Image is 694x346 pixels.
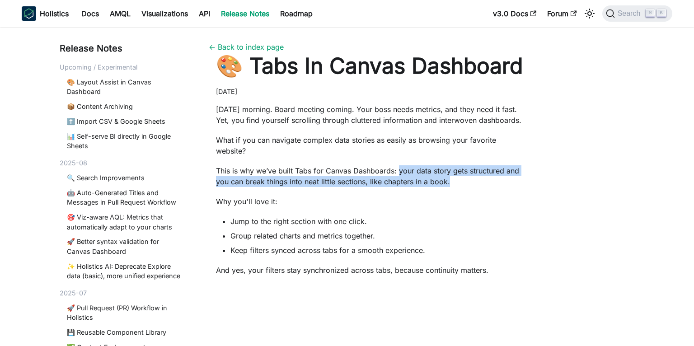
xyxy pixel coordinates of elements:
[615,9,646,18] span: Search
[216,88,237,95] time: [DATE]
[230,216,528,227] li: Jump to the right section with one click.
[216,196,528,207] p: Why you'll love it:
[76,6,104,21] a: Docs
[67,188,183,207] a: 🤖 Auto-Generated Titles and Messages in Pull Request Workflow
[104,6,136,21] a: AMQL
[216,6,275,21] a: Release Notes
[216,52,528,79] h1: 🎨 Tabs In Canvas Dashboard
[67,131,183,151] a: 📊 Self-serve BI directly in Google Sheets
[67,262,183,281] a: ✨ Holistics AI: Deprecate Explore data (basic), more unified experience
[216,104,528,126] p: [DATE] morning. Board meeting coming. Your boss needs metrics, and they need it fast. Yet, you fi...
[67,212,183,232] a: 🎯 Viz-aware AQL: Metrics that automatically adapt to your charts
[646,9,655,17] kbd: ⌘
[60,42,187,55] div: Release Notes
[22,6,36,21] img: Holistics
[275,6,318,21] a: Roadmap
[60,158,187,168] div: 2025-08
[216,165,528,187] p: This is why we’ve built Tabs for Canvas Dashboards: your data story gets structured and you can b...
[67,102,183,112] a: 📦 Content Archiving
[60,62,187,72] div: Upcoming / Experimental
[67,77,183,97] a: 🎨 Layout Assist in Canvas Dashboard
[582,6,597,21] button: Switch between dark and light mode (currently light mode)
[60,288,187,298] div: 2025-07
[22,6,69,21] a: HolisticsHolistics
[40,8,69,19] b: Holistics
[67,173,183,183] a: 🔍 Search Improvements
[216,135,528,156] p: What if you can navigate complex data stories as easily as browsing your favorite website?
[488,6,542,21] a: v3.0 Docs
[193,6,216,21] a: API
[230,230,528,241] li: Group related charts and metrics together.
[60,42,187,346] nav: Blog recent posts navigation
[209,42,284,51] a: ← Back to index page
[230,245,528,256] li: Keep filters synced across tabs for a smooth experience.
[67,327,183,337] a: 💾 Reusable Component Library
[136,6,193,21] a: Visualizations
[216,265,528,276] p: And yes, your filters stay synchronized across tabs, because continuity matters.
[657,9,666,17] kbd: K
[67,237,183,256] a: 🚀 Better syntax validation for Canvas Dashboard
[542,6,582,21] a: Forum
[67,117,183,126] a: ⬆️ Import CSV & Google Sheets
[602,5,672,22] button: Search (Command+K)
[67,303,183,323] a: 🚀 Pull Request (PR) Workflow in Holistics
